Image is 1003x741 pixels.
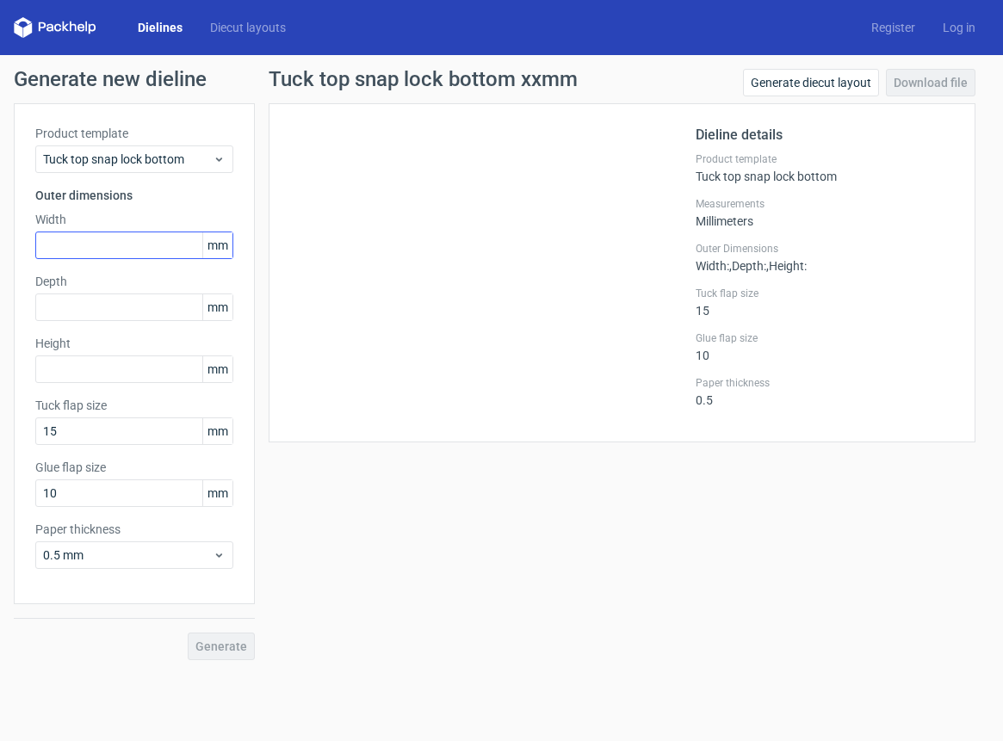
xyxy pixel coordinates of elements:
[766,259,807,273] span: , Height :
[202,356,232,382] span: mm
[696,152,954,166] label: Product template
[696,259,729,273] span: Width :
[35,459,233,476] label: Glue flap size
[696,376,954,407] div: 0.5
[35,187,233,204] h3: Outer dimensions
[696,152,954,183] div: Tuck top snap lock bottom
[743,69,879,96] a: Generate diecut layout
[696,331,954,345] label: Glue flap size
[35,397,233,414] label: Tuck flap size
[696,287,954,318] div: 15
[729,259,766,273] span: , Depth :
[35,125,233,142] label: Product template
[202,480,232,506] span: mm
[696,376,954,390] label: Paper thickness
[35,335,233,352] label: Height
[858,19,929,36] a: Register
[35,211,233,228] label: Width
[196,19,300,36] a: Diecut layouts
[43,151,213,168] span: Tuck top snap lock bottom
[35,273,233,290] label: Depth
[696,287,954,300] label: Tuck flap size
[696,197,954,211] label: Measurements
[696,331,954,362] div: 10
[14,69,989,90] h1: Generate new dieline
[35,521,233,538] label: Paper thickness
[269,69,578,90] h1: Tuck top snap lock bottom xxmm
[124,19,196,36] a: Dielines
[202,294,232,320] span: mm
[696,242,954,256] label: Outer Dimensions
[696,125,954,145] h2: Dieline details
[202,418,232,444] span: mm
[696,197,954,228] div: Millimeters
[202,232,232,258] span: mm
[929,19,989,36] a: Log in
[43,546,213,564] span: 0.5 mm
